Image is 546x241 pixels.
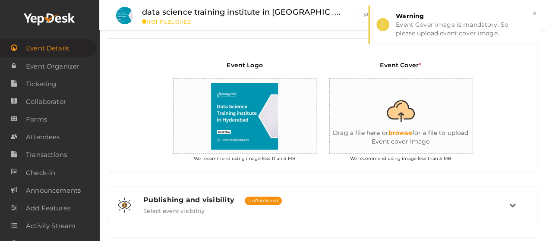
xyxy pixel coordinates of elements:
button: × [532,9,537,19]
img: 1NQKPIRF_small.png [207,78,282,154]
span: Transactions [26,146,67,163]
span: Add Features [26,200,70,217]
span: Event Organizer [26,58,79,75]
span: Check-in [26,164,55,182]
span: Publishing and visibility [143,196,234,204]
span: UnPublished [245,197,282,205]
label: Event Logo [227,61,262,76]
span: Event Details [26,40,69,57]
label: Event Cover [380,61,421,76]
span: Forms [26,111,47,128]
span: Ticketing [26,75,56,93]
button: Preview [356,8,396,23]
label: data science training institute in [GEOGRAPHIC_DATA] [142,6,343,19]
p: We recommend using image less than 3 MB [329,153,472,162]
span: Activity Stream [26,217,76,235]
a: Publishing and visibility UnPublished Select event visibility [113,208,533,216]
img: 1NQKPIRF_small.png [116,7,133,24]
label: Select event visibility [143,204,205,214]
div: Warning [396,12,534,20]
p: We recommend using image less than 3 MB [173,153,316,162]
a: Upload Image and Logo Change event image, logo [113,22,533,31]
span: Collaborator [26,93,66,110]
small: NOT PUBLISHED [142,19,343,25]
img: shared-vision.svg [118,197,131,213]
span: Attendees [26,128,60,146]
span: Announcements [26,182,81,199]
div: Event Cover image is mandatory. So please upload event cover image. [396,20,534,38]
